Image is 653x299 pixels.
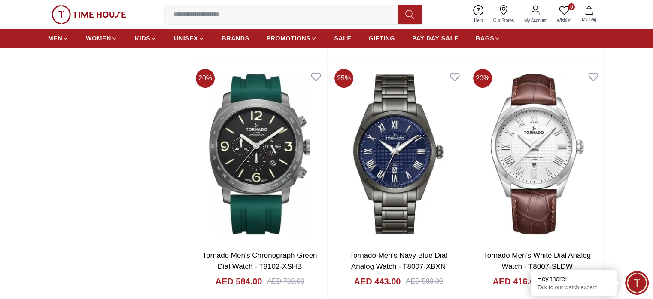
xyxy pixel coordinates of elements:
[537,274,610,283] div: Hey there!
[334,31,351,46] a: SALE
[334,69,353,88] span: 25 %
[470,65,604,243] img: Tornado Men's White Dial Analog Watch - T8007-SLDW
[135,31,157,46] a: KIDS
[488,3,519,25] a: Our Stores
[349,251,447,271] a: Tornado Men's Navy Blue Dial Analog Watch - T8007-XBXN
[473,69,492,88] span: 20 %
[552,3,577,25] a: 0Wishlist
[331,65,466,243] img: Tornado Men's Navy Blue Dial Analog Watch - T8007-XBXN
[86,34,111,43] span: WOMEN
[471,17,486,24] span: Help
[267,31,317,46] a: PROMOTIONS
[412,31,459,46] a: PAY DAY SALE
[537,284,610,291] p: Talk to our watch expert!
[368,31,395,46] a: GIFTING
[48,34,62,43] span: MEN
[174,34,198,43] span: UNISEX
[52,5,126,24] img: ...
[469,3,488,25] a: Help
[490,17,517,24] span: Our Stores
[222,31,249,46] a: BRANDS
[354,275,401,287] h4: AED 443.00
[135,34,150,43] span: KIDS
[553,17,575,24] span: Wishlist
[578,16,600,23] span: My Bag
[203,251,317,271] a: Tornado Men's Chronograph Green Dial Watch - T9102-XSHB
[196,69,215,88] span: 20 %
[48,31,69,46] a: MEN
[86,31,118,46] a: WOMEN
[412,34,459,43] span: PAY DAY SALE
[625,271,649,295] div: Chat Widget
[568,3,575,10] span: 0
[368,34,395,43] span: GIFTING
[577,4,601,25] button: My Bag
[476,31,501,46] a: BAGS
[406,276,443,287] div: AED 590.00
[483,251,591,271] a: Tornado Men's White Dial Analog Watch - T8007-SLDW
[192,65,327,243] img: Tornado Men's Chronograph Green Dial Watch - T9102-XSHB
[492,275,539,287] h4: AED 416.00
[222,34,249,43] span: BRANDS
[476,34,494,43] span: BAGS
[267,276,304,287] div: AED 730.00
[215,275,262,287] h4: AED 584.00
[521,17,550,24] span: My Account
[174,31,204,46] a: UNISEX
[267,34,311,43] span: PROMOTIONS
[334,34,351,43] span: SALE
